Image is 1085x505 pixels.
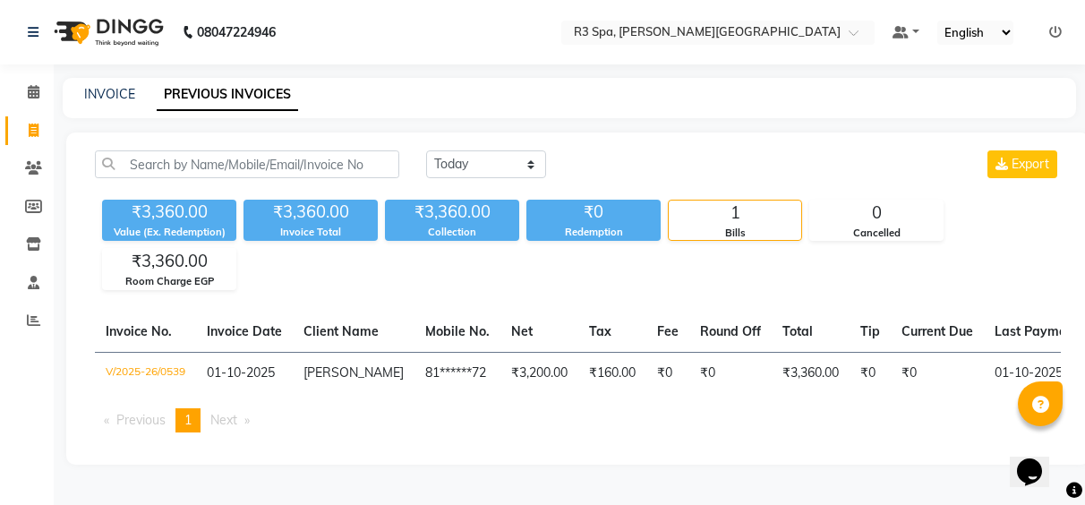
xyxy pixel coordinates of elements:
[526,200,661,225] div: ₹0
[860,323,880,339] span: Tip
[116,412,166,428] span: Previous
[157,79,298,111] a: PREVIOUS INVOICES
[657,323,679,339] span: Fee
[526,225,661,240] div: Redemption
[1010,433,1067,487] iframe: chat widget
[700,323,761,339] span: Round Off
[689,352,772,394] td: ₹0
[184,412,192,428] span: 1
[589,323,611,339] span: Tax
[511,323,533,339] span: Net
[891,352,984,394] td: ₹0
[646,352,689,394] td: ₹0
[102,225,236,240] div: Value (Ex. Redemption)
[207,364,275,381] span: 01-10-2025
[95,352,196,394] td: V/2025-26/0539
[95,408,1061,432] nav: Pagination
[772,352,850,394] td: ₹3,360.00
[669,226,801,241] div: Bills
[103,249,235,274] div: ₹3,360.00
[207,323,282,339] span: Invoice Date
[850,352,891,394] td: ₹0
[46,7,168,57] img: logo
[197,7,276,57] b: 08047224946
[1012,156,1049,172] span: Export
[578,352,646,394] td: ₹160.00
[210,412,237,428] span: Next
[425,323,490,339] span: Mobile No.
[303,323,379,339] span: Client Name
[102,200,236,225] div: ₹3,360.00
[901,323,973,339] span: Current Due
[500,352,578,394] td: ₹3,200.00
[669,201,801,226] div: 1
[303,364,404,381] span: [PERSON_NAME]
[106,323,172,339] span: Invoice No.
[95,150,399,178] input: Search by Name/Mobile/Email/Invoice No
[810,201,943,226] div: 0
[810,226,943,241] div: Cancelled
[987,150,1057,178] button: Export
[782,323,813,339] span: Total
[385,200,519,225] div: ₹3,360.00
[243,200,378,225] div: ₹3,360.00
[103,274,235,289] div: Room Charge EGP
[243,225,378,240] div: Invoice Total
[84,86,135,102] a: INVOICE
[385,225,519,240] div: Collection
